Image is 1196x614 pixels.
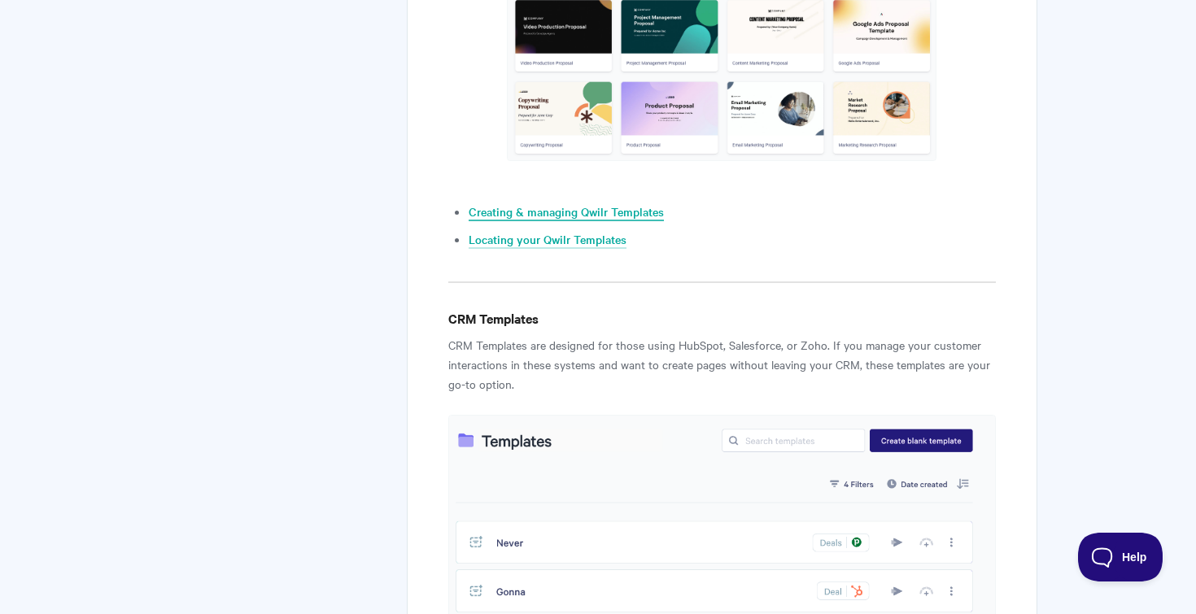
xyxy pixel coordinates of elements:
a: Locating your Qwilr Templates [469,231,626,249]
h4: CRM Templates [448,308,996,329]
iframe: Toggle Customer Support [1078,533,1163,581]
a: Creating & managing Qwilr Templates [469,203,664,221]
p: CRM Templates are designed for those using HubSpot, Salesforce, or Zoho. If you manage your custo... [448,335,996,394]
